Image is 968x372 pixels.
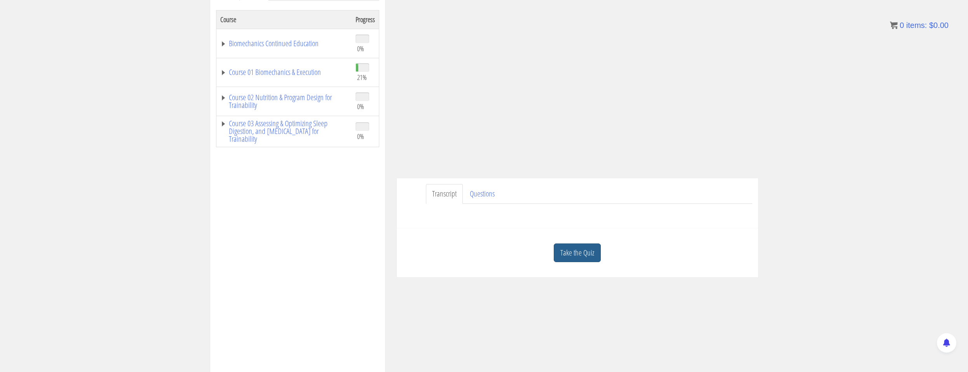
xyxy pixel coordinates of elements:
[357,73,367,82] span: 21%
[216,10,352,29] th: Course
[554,243,601,262] a: Take the Quiz
[890,21,898,29] img: icon11.png
[900,21,904,30] span: 0
[220,40,348,47] a: Biomechanics Continued Education
[890,21,949,30] a: 0 items: $0.00
[352,10,379,29] th: Progress
[357,132,364,141] span: 0%
[357,44,364,53] span: 0%
[220,94,348,109] a: Course 02 Nutrition & Program Design for Trainability
[426,184,463,204] a: Transcript
[906,21,927,30] span: items:
[357,102,364,111] span: 0%
[929,21,933,30] span: $
[929,21,949,30] bdi: 0.00
[220,120,348,143] a: Course 03 Assessing & Optimizing Sleep Digestion, and [MEDICAL_DATA] for Trainability
[220,68,348,76] a: Course 01 Biomechanics & Execution
[464,184,501,204] a: Questions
